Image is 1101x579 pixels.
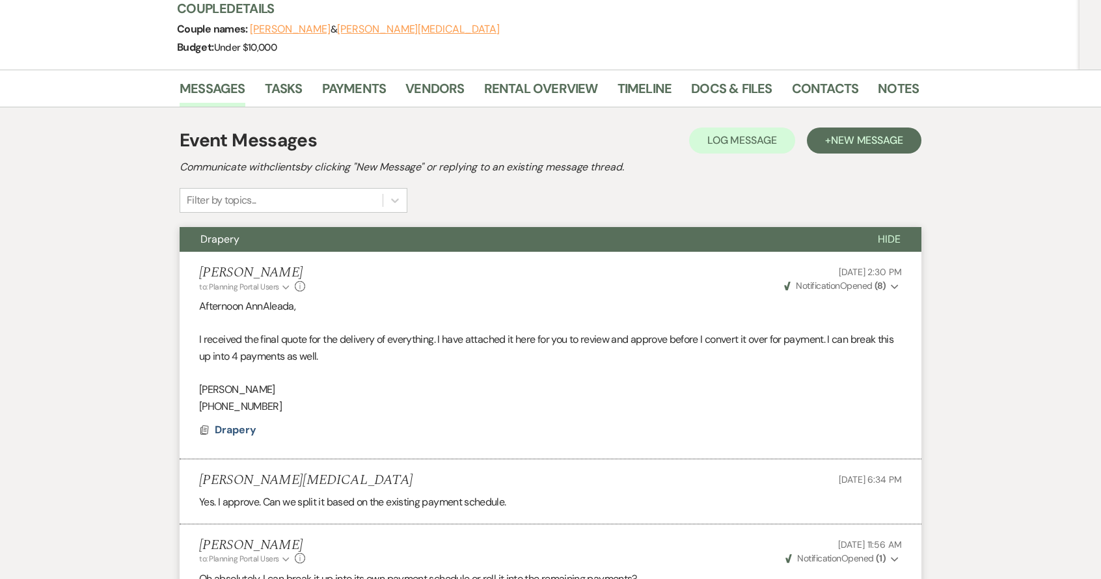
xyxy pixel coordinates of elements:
[707,133,777,147] span: Log Message
[199,553,292,565] button: to: Planning Portal Users
[180,227,857,252] button: Drapery
[215,423,256,437] span: Drapery
[199,298,902,315] p: Afternoon AnnAleada,
[199,331,902,364] p: I received the final quote for the delivery of everything. I have attached it here for you to rev...
[214,41,277,54] span: Under $10,000
[199,472,413,489] h5: [PERSON_NAME][MEDICAL_DATA]
[405,78,464,107] a: Vendors
[177,40,214,54] span: Budget:
[807,128,921,154] button: +New Message
[199,265,305,281] h5: [PERSON_NAME]
[691,78,772,107] a: Docs & Files
[199,282,279,292] span: to: Planning Portal Users
[783,552,902,565] button: NotificationOpened (1)
[199,398,902,415] p: [PHONE_NUMBER]
[177,22,250,36] span: Couple names:
[797,552,841,564] span: Notification
[180,127,317,154] h1: Event Messages
[250,23,500,36] span: &
[265,78,303,107] a: Tasks
[792,78,859,107] a: Contacts
[180,159,921,175] h2: Communicate with clients by clicking "New Message" or replying to an existing message thread.
[199,494,902,511] div: Yes. I approve. Can we split it based on the existing payment schedule.
[199,381,902,398] p: [PERSON_NAME]
[337,24,500,34] button: [PERSON_NAME][MEDICAL_DATA]
[187,193,256,208] div: Filter by topics...
[199,537,305,554] h5: [PERSON_NAME]
[785,552,886,564] span: Opened
[876,552,886,564] strong: ( 1 )
[322,78,387,107] a: Payments
[689,128,795,154] button: Log Message
[878,78,919,107] a: Notes
[200,232,239,246] span: Drapery
[857,227,921,252] button: Hide
[831,133,903,147] span: New Message
[250,24,331,34] button: [PERSON_NAME]
[199,281,292,293] button: to: Planning Portal Users
[838,539,902,550] span: [DATE] 11:56 AM
[215,422,260,438] button: Drapery
[180,78,245,107] a: Messages
[484,78,598,107] a: Rental Overview
[782,279,902,293] button: NotificationOpened (8)
[878,232,901,246] span: Hide
[839,266,902,278] span: [DATE] 2:30 PM
[199,554,279,564] span: to: Planning Portal Users
[618,78,672,107] a: Timeline
[796,280,839,291] span: Notification
[839,474,902,485] span: [DATE] 6:34 PM
[875,280,886,291] strong: ( 8 )
[784,280,886,291] span: Opened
